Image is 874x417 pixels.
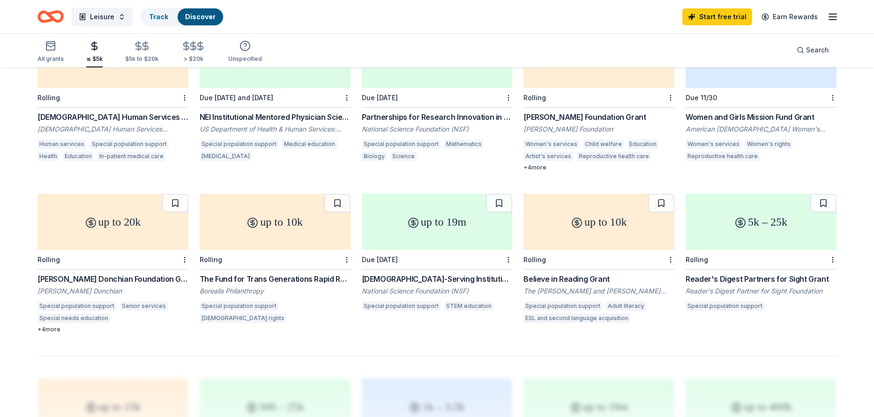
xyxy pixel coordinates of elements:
[200,152,252,161] div: [MEDICAL_DATA]
[444,139,484,149] div: Mathematics
[686,301,764,311] div: Special population support
[362,256,398,263] div: Due [DATE]
[686,286,837,296] div: Reader's Digest Partner for Sight Foundation
[71,7,133,26] button: Leisure
[141,7,224,26] button: TrackDiscover
[63,152,94,161] div: Education
[200,273,351,285] div: The Fund for Trans Generations Rapid Response Fund
[37,286,188,296] div: [PERSON_NAME] Donchian
[200,32,351,164] a: up to 55kDue [DATE] and [DATE]NEI Institutional Mentored Physician Scientist Award (K12 Clinical ...
[228,55,262,63] div: Unspecified
[686,194,837,314] a: 5k – 25kRollingReader's Digest Partners for Sight GrantReader's Digest Partner for Sight Foundati...
[185,13,216,21] a: Discover
[125,37,158,67] button: $5k to $20k
[37,37,64,67] button: All grants
[149,13,168,21] a: Track
[756,8,823,25] a: Earn Rewards
[390,152,417,161] div: Science
[200,111,351,123] div: NEI Institutional Mentored Physician Scientist Award (K12 Clinical Trial Optional) (348702)
[583,139,624,149] div: Child welfare
[362,273,513,285] div: [DEMOGRAPHIC_DATA]-Serving Institutions: Enriching Learning, Programs, and Student Experiences
[686,94,717,102] div: Due 11/30
[362,194,513,314] a: up to 19mDue [DATE][DEMOGRAPHIC_DATA]-Serving Institutions: Enriching Learning, Programs, and Stu...
[200,94,273,102] div: Due [DATE] and [DATE]
[228,37,262,67] button: Unspecified
[362,286,513,296] div: National Science Foundation (NSF)
[90,11,114,22] span: Leisure
[789,41,837,59] button: Search
[37,55,64,63] div: All grants
[806,44,829,56] span: Search
[200,314,286,323] div: [DEMOGRAPHIC_DATA] rights
[523,273,674,285] div: Believe in Reading Grant
[120,301,168,311] div: Senior services
[444,301,493,311] div: STEM education
[686,273,837,285] div: Reader's Digest Partners for Sight Grant
[686,124,837,134] div: American [DEMOGRAPHIC_DATA] Women's Ministries
[523,94,546,102] div: Rolling
[37,32,188,164] a: 500 – 15kRolling[DEMOGRAPHIC_DATA] Human Services Foundation Grant[DEMOGRAPHIC_DATA] Human Servic...
[200,194,351,250] div: up to 10k
[523,194,674,326] a: up to 10kRollingBelieve in Reading GrantThe [PERSON_NAME] and [PERSON_NAME] Family FoundationSpec...
[37,273,188,285] div: [PERSON_NAME] Donchian Foundation Grants
[181,55,206,63] div: > $20k
[37,124,188,134] div: [DEMOGRAPHIC_DATA] Human Services Foundation
[200,124,351,134] div: US Department of Health & Human Services: National Institutes of Health (NIH)
[282,139,337,149] div: Medical education
[362,111,513,123] div: Partnerships for Research Innovation in the Mathematical Sciences (351482)
[86,37,103,67] button: ≤ $5k
[362,301,441,311] div: Special population support
[200,301,278,311] div: Special population support
[627,139,658,149] div: Education
[682,8,752,25] a: Start free trial
[745,139,792,149] div: Women's rights
[362,152,387,161] div: Biology
[37,111,188,123] div: [DEMOGRAPHIC_DATA] Human Services Foundation Grant
[577,152,651,161] div: Reproductive health care
[686,32,837,164] a: 1k – 3.5kDue 11/30Women and Girls Mission Fund GrantAmerican [DEMOGRAPHIC_DATA] Women's Ministrie...
[523,152,573,161] div: Artist's services
[523,139,579,149] div: Women's services
[362,194,513,250] div: up to 19m
[86,55,103,63] div: ≤ $5k
[37,314,110,323] div: Special needs education
[37,326,188,333] div: + 4 more
[686,194,837,250] div: 5k – 25k
[37,194,188,250] div: up to 20k
[37,152,59,161] div: Health
[90,139,169,149] div: Special population support
[37,6,64,28] a: Home
[37,94,60,102] div: Rolling
[686,152,760,161] div: Reproductive health care
[200,194,351,326] a: up to 10kRollingThe Fund for Trans Generations Rapid Response FundBorealis PhilanthropySpecial po...
[200,256,222,263] div: Rolling
[606,301,646,311] div: Adult literacy
[523,164,674,171] div: + 4 more
[97,152,165,161] div: In-patient medical care
[523,301,602,311] div: Special population support
[181,37,206,67] button: > $20k
[362,124,513,134] div: National Science Foundation (NSF)
[125,55,158,63] div: $5k to $20k
[200,286,351,296] div: Borealis Philanthropy
[37,256,60,263] div: Rolling
[362,139,441,149] div: Special population support
[686,139,741,149] div: Women's services
[523,32,674,171] a: 500 – 10kRolling[PERSON_NAME] Foundation Grant[PERSON_NAME] FoundationWomen's servicesChild welfa...
[37,194,188,333] a: up to 20kRolling[PERSON_NAME] Donchian Foundation Grants[PERSON_NAME] DonchianSpecial population ...
[523,286,674,296] div: The [PERSON_NAME] and [PERSON_NAME] Family Foundation
[200,139,278,149] div: Special population support
[362,32,513,164] a: up to 400kDue [DATE]Partnerships for Research Innovation in the Mathematical Sciences (351482)Nat...
[686,111,837,123] div: Women and Girls Mission Fund Grant
[523,256,546,263] div: Rolling
[523,194,674,250] div: up to 10k
[37,301,116,311] div: Special population support
[523,314,630,323] div: ESL and second language acquisition
[523,111,674,123] div: [PERSON_NAME] Foundation Grant
[37,139,86,149] div: Human services
[523,124,674,134] div: [PERSON_NAME] Foundation
[686,256,708,263] div: Rolling
[362,94,398,102] div: Due [DATE]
